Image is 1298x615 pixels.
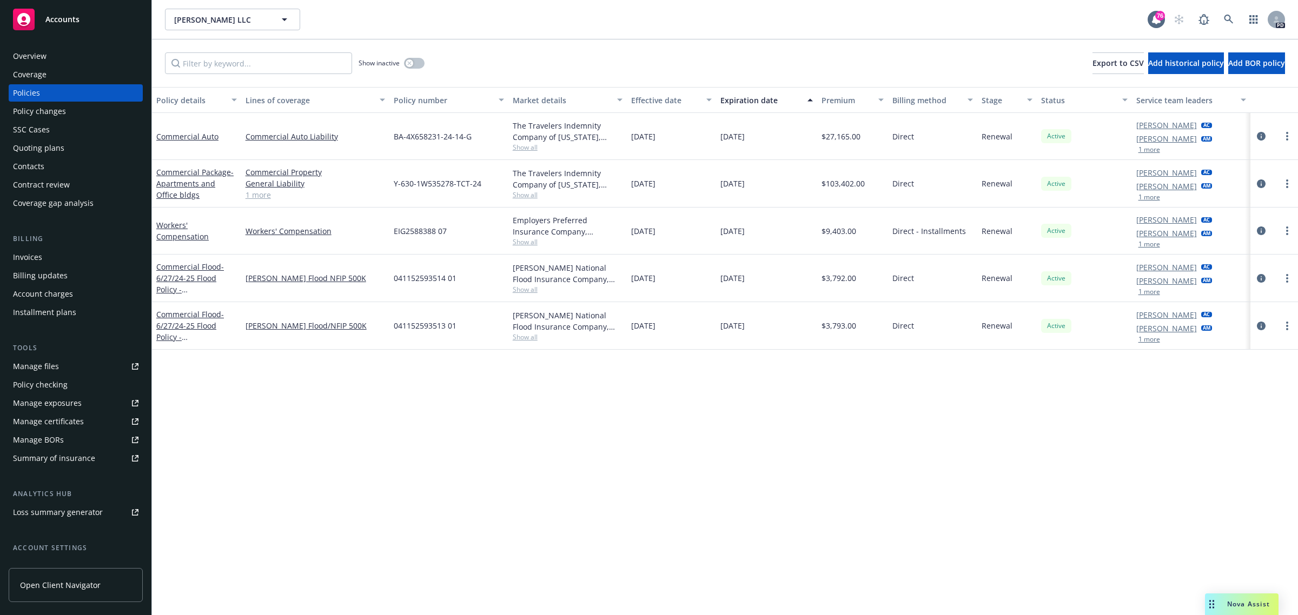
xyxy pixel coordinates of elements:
[13,139,64,157] div: Quoting plans
[156,309,232,365] a: Commercial Flood
[982,225,1012,237] span: Renewal
[1193,9,1215,30] a: Report a Bug
[9,66,143,83] a: Coverage
[720,272,745,284] span: [DATE]
[394,95,492,106] div: Policy number
[1255,224,1268,237] a: circleInformation
[1255,272,1268,285] a: circleInformation
[13,395,82,412] div: Manage exposures
[1132,87,1251,113] button: Service team leaders
[1228,52,1285,74] button: Add BOR policy
[1136,167,1197,178] a: [PERSON_NAME]
[156,262,232,317] span: - 6/27/24-25 Flood Policy -[GEOGRAPHIC_DATA] 1
[13,84,40,102] div: Policies
[9,558,143,575] a: Service team
[9,358,143,375] a: Manage files
[892,225,966,237] span: Direct - Installments
[720,178,745,189] span: [DATE]
[389,87,508,113] button: Policy number
[13,103,66,120] div: Policy changes
[977,87,1037,113] button: Stage
[631,178,655,189] span: [DATE]
[513,332,623,342] span: Show all
[1136,214,1197,225] a: [PERSON_NAME]
[156,95,225,106] div: Policy details
[1136,309,1197,320] a: [PERSON_NAME]
[13,431,64,449] div: Manage BORs
[9,343,143,353] div: Tools
[9,413,143,430] a: Manage certificates
[1138,336,1160,343] button: 1 more
[631,225,655,237] span: [DATE]
[165,9,300,30] button: [PERSON_NAME] LLC
[394,178,481,189] span: Y-630-1W535278-TCT-24
[9,285,143,303] a: Account charges
[1138,289,1160,295] button: 1 more
[1136,228,1197,239] a: [PERSON_NAME]
[1138,194,1160,200] button: 1 more
[246,95,373,106] div: Lines of coverage
[892,272,914,284] span: Direct
[1281,177,1294,190] a: more
[1136,95,1235,106] div: Service team leaders
[246,178,385,189] a: General Liability
[9,376,143,393] a: Policy checking
[716,87,817,113] button: Expiration date
[1092,52,1144,74] button: Export to CSV
[13,195,94,212] div: Coverage gap analysis
[631,95,700,106] div: Effective date
[513,310,623,332] div: [PERSON_NAME] National Flood Insurance Company, [PERSON_NAME] Flood
[822,225,856,237] span: $9,403.00
[246,189,385,200] a: 1 more
[1281,224,1294,237] a: more
[13,176,70,193] div: Contract review
[513,215,623,237] div: Employers Preferred Insurance Company, Employers Insurance Group
[9,543,143,553] div: Account settings
[9,139,143,157] a: Quoting plans
[156,167,234,200] a: Commercial Package
[720,225,745,237] span: [DATE]
[1045,179,1067,189] span: Active
[13,66,47,83] div: Coverage
[1037,87,1132,113] button: Status
[394,131,472,142] span: BA-4X658231-24-14-G
[13,504,103,521] div: Loss summary generator
[9,195,143,212] a: Coverage gap analysis
[13,121,50,138] div: SSC Cases
[1148,52,1224,74] button: Add historical policy
[720,95,801,106] div: Expiration date
[394,272,456,284] span: 041152593514 01
[241,87,389,113] button: Lines of coverage
[1045,131,1067,141] span: Active
[165,52,352,74] input: Filter by keyword...
[1045,273,1067,283] span: Active
[13,48,47,65] div: Overview
[246,225,385,237] a: Workers' Compensation
[513,262,623,285] div: [PERSON_NAME] National Flood Insurance Company, [PERSON_NAME] Flood
[1281,319,1294,332] a: more
[156,262,232,317] a: Commercial Flood
[9,84,143,102] a: Policies
[156,220,209,242] a: Workers' Compensation
[513,168,623,190] div: The Travelers Indemnity Company of [US_STATE], Travelers Insurance
[1205,593,1279,615] button: Nova Assist
[982,95,1021,106] div: Stage
[9,450,143,467] a: Summary of insurance
[822,95,872,106] div: Premium
[1138,146,1160,153] button: 1 more
[982,178,1012,189] span: Renewal
[13,304,76,321] div: Installment plans
[13,267,68,284] div: Billing updates
[9,176,143,193] a: Contract review
[13,413,84,430] div: Manage certificates
[1281,130,1294,143] a: more
[13,558,59,575] div: Service team
[9,504,143,521] a: Loss summary generator
[822,178,865,189] span: $103,402.00
[822,131,860,142] span: $27,165.00
[9,395,143,412] span: Manage exposures
[1045,321,1067,331] span: Active
[1136,275,1197,286] a: [PERSON_NAME]
[246,320,385,331] a: [PERSON_NAME] Flood/NFIP 500K
[9,103,143,120] a: Policy changes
